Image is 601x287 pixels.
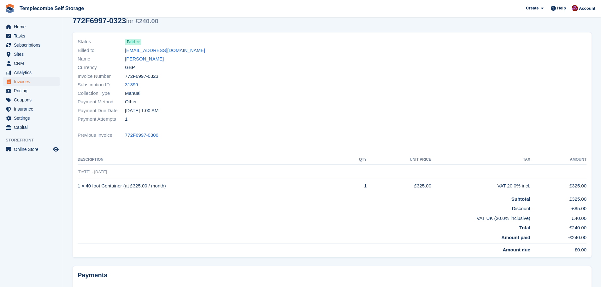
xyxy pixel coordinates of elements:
[3,32,60,40] a: menu
[125,116,127,123] span: 1
[579,5,595,12] span: Account
[78,116,125,123] span: Payment Attempts
[431,155,530,165] th: Tax
[78,38,125,45] span: Status
[14,86,52,95] span: Pricing
[530,222,586,232] td: £240.00
[125,47,205,54] a: [EMAIL_ADDRESS][DOMAIN_NAME]
[14,105,52,113] span: Insurance
[136,18,158,25] span: £240.00
[367,179,431,193] td: £325.00
[526,5,539,11] span: Create
[3,22,60,31] a: menu
[557,5,566,11] span: Help
[125,55,164,63] a: [PERSON_NAME]
[52,146,60,153] a: Preview store
[78,132,125,139] span: Previous Invoice
[367,155,431,165] th: Unit Price
[530,179,586,193] td: £325.00
[78,73,125,80] span: Invoice Number
[125,132,158,139] a: 772F6997-0306
[503,247,530,252] strong: Amount due
[73,16,158,25] div: 772F6997-0323
[14,32,52,40] span: Tasks
[530,244,586,254] td: £0.00
[14,77,52,86] span: Invoices
[14,41,52,49] span: Subscriptions
[14,50,52,59] span: Sites
[3,105,60,113] a: menu
[78,64,125,71] span: Currency
[78,179,343,193] td: 1 × 40 foot Container (at £325.00 / month)
[127,39,135,45] span: Paid
[78,47,125,54] span: Billed to
[125,73,158,80] span: 772F6997-0323
[125,107,158,114] time: 2025-08-02 00:00:00 UTC
[519,225,530,230] strong: Total
[530,193,586,203] td: £325.00
[530,155,586,165] th: Amount
[530,203,586,212] td: -£85.00
[3,145,60,154] a: menu
[511,196,530,202] strong: Subtotal
[78,107,125,114] span: Payment Due Date
[14,59,52,68] span: CRM
[14,145,52,154] span: Online Store
[501,235,530,240] strong: Amount paid
[14,22,52,31] span: Home
[78,98,125,106] span: Payment Method
[78,81,125,89] span: Subscription ID
[78,203,530,212] td: Discount
[14,123,52,132] span: Capital
[3,59,60,68] a: menu
[126,18,133,25] span: for
[14,68,52,77] span: Analytics
[14,114,52,123] span: Settings
[78,155,343,165] th: Description
[125,98,137,106] span: Other
[78,212,530,222] td: VAT UK (20.0% inclusive)
[6,137,63,143] span: Storefront
[78,271,586,279] h2: Payments
[3,86,60,95] a: menu
[343,155,367,165] th: QTY
[572,5,578,11] img: Chris Barnard
[17,3,86,14] a: Templecombe Self Storage
[125,64,135,71] span: GBP
[3,50,60,59] a: menu
[3,95,60,104] a: menu
[3,77,60,86] a: menu
[3,41,60,49] a: menu
[530,232,586,244] td: -£240.00
[343,179,367,193] td: 1
[125,81,138,89] a: 31399
[78,90,125,97] span: Collection Type
[14,95,52,104] span: Coupons
[3,123,60,132] a: menu
[3,68,60,77] a: menu
[530,212,586,222] td: £40.00
[78,55,125,63] span: Name
[125,90,140,97] span: Manual
[3,114,60,123] a: menu
[5,4,15,13] img: stora-icon-8386f47178a22dfd0bd8f6a31ec36ba5ce8667c1dd55bd0f319d3a0aa187defe.svg
[125,38,141,45] a: Paid
[78,169,107,174] span: [DATE] - [DATE]
[431,182,530,190] div: VAT 20.0% incl.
